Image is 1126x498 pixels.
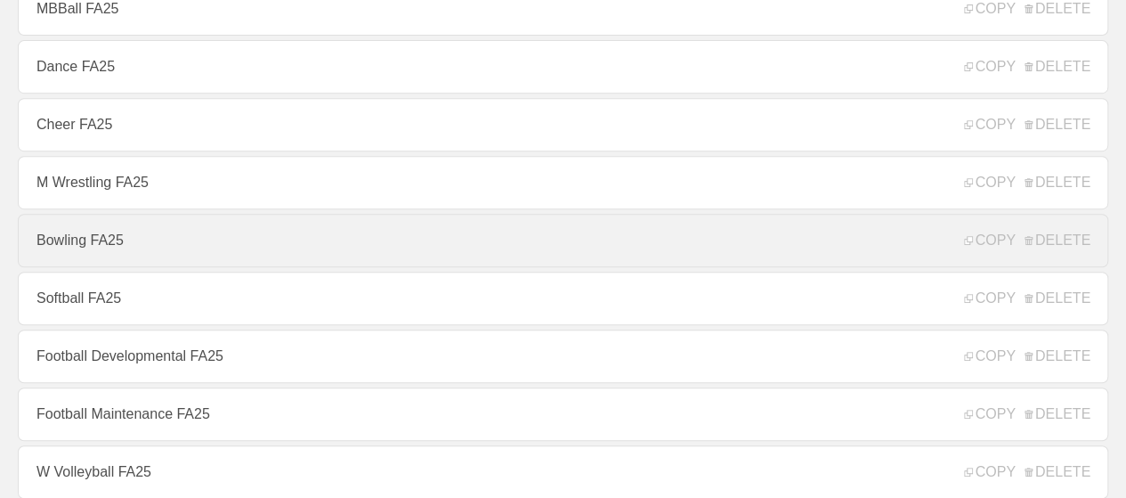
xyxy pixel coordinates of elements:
span: DELETE [1025,175,1090,191]
span: COPY [964,1,1015,17]
iframe: Chat Widget [1037,412,1126,498]
span: DELETE [1025,233,1090,249]
a: Football Developmental FA25 [18,330,1108,383]
span: COPY [964,233,1015,249]
a: M Wrestling FA25 [18,156,1108,209]
span: DELETE [1025,290,1090,306]
span: DELETE [1025,348,1090,364]
span: COPY [964,175,1015,191]
span: COPY [964,348,1015,364]
a: Dance FA25 [18,40,1108,94]
span: DELETE [1025,59,1090,75]
a: Football Maintenance FA25 [18,388,1108,441]
span: DELETE [1025,1,1090,17]
span: DELETE [1025,406,1090,422]
a: Bowling FA25 [18,214,1108,267]
span: DELETE [1025,464,1090,480]
span: COPY [964,406,1015,422]
span: COPY [964,464,1015,480]
span: COPY [964,117,1015,133]
a: Softball FA25 [18,272,1108,325]
span: COPY [964,290,1015,306]
a: Cheer FA25 [18,98,1108,151]
span: COPY [964,59,1015,75]
span: DELETE [1025,117,1090,133]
